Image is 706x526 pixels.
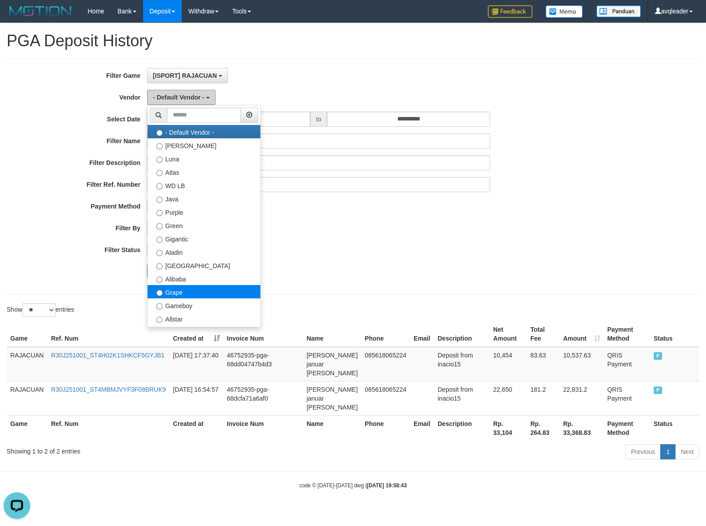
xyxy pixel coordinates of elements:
[546,5,583,18] img: Button%20Memo.svg
[7,303,74,317] label: Show entries
[434,321,490,347] th: Description
[434,347,490,381] td: Deposit from inacio15
[148,298,260,312] label: Gameboy
[156,223,163,229] input: Green
[223,321,303,347] th: Invoice Num
[559,347,603,381] td: 10,537.63
[148,312,260,325] label: Allstar
[169,381,223,415] td: [DATE] 16:54:57
[223,415,303,441] th: Invoice Num
[169,415,223,441] th: Created at
[148,232,260,245] label: Gigantic
[7,443,287,456] div: Showing 1 to 2 of 2 entries
[303,415,361,441] th: Name
[527,381,560,415] td: 181.2
[156,130,163,136] input: - Default Vendor -
[654,352,662,360] span: PAID
[156,317,163,323] input: Allstar
[7,32,699,50] h1: PGA Deposit History
[361,347,410,381] td: 085618065224
[490,321,527,347] th: Net Amount
[156,277,163,283] input: Alibaba
[488,5,532,18] img: Feedback.jpg
[148,272,260,285] label: Alibaba
[490,347,527,381] td: 10,454
[153,72,217,79] span: [ISPORT] RAJACUAN
[7,381,48,415] td: RAJACUAN
[303,321,361,347] th: Name
[156,183,163,189] input: WD LB
[147,90,215,105] button: - Default Vendor -
[156,263,163,269] input: [GEOGRAPHIC_DATA]
[654,386,662,394] span: PAID
[559,415,603,441] th: Rp. 33,368.83
[48,415,169,441] th: Ref. Num
[559,381,603,415] td: 22,831.2
[156,143,163,149] input: [PERSON_NAME]
[603,347,650,381] td: QRIS Payment
[361,321,410,347] th: Phone
[527,321,560,347] th: Total Fee
[148,125,260,138] label: - Default Vendor -
[7,321,48,347] th: Game
[625,444,661,459] a: Previous
[156,157,163,163] input: Luna
[156,237,163,243] input: Gigantic
[361,381,410,415] td: 085618065224
[527,347,560,381] td: 83.63
[660,444,675,459] a: 1
[48,321,169,347] th: Ref. Num
[147,68,228,83] button: [ISPORT] RAJACUAN
[303,381,361,415] td: [PERSON_NAME] januar [PERSON_NAME]
[299,482,407,489] small: code © [DATE]-[DATE] dwg |
[361,415,410,441] th: Phone
[490,381,527,415] td: 22,650
[51,352,164,359] a: R30J251001_ST4H02K1SHKCF5GYJB1
[169,321,223,347] th: Created at: activate to sort column ascending
[148,138,260,152] label: [PERSON_NAME]
[603,381,650,415] td: QRIS Payment
[603,415,650,441] th: Payment Method
[410,415,434,441] th: Email
[148,192,260,205] label: Java
[596,5,641,17] img: panduan.png
[434,415,490,441] th: Description
[148,218,260,232] label: Green
[223,381,303,415] td: 46752935-pga-68dcfa71a6af0
[148,285,260,298] label: Grape
[310,112,327,127] span: to
[559,321,603,347] th: Amount: activate to sort column ascending
[148,258,260,272] label: [GEOGRAPHIC_DATA]
[7,4,74,18] img: MOTION_logo.png
[148,152,260,165] label: Luna
[153,94,204,101] span: - Default Vendor -
[434,381,490,415] td: Deposit from inacio15
[527,415,560,441] th: Rp. 264.83
[22,303,56,317] select: Showentries
[148,205,260,218] label: Purple
[490,415,527,441] th: Rp. 33,104
[603,321,650,347] th: Payment Method
[675,444,699,459] a: Next
[148,165,260,178] label: Atlas
[410,321,434,347] th: Email
[7,415,48,441] th: Game
[303,347,361,381] td: [PERSON_NAME] januar [PERSON_NAME]
[650,321,699,347] th: Status
[51,386,166,393] a: R30J251001_ST4MBMJVYF3F08BRUK9
[223,347,303,381] td: 46752935-pga-68dd04747b4d3
[156,197,163,203] input: Java
[367,482,407,489] strong: [DATE] 19:58:43
[156,210,163,216] input: Purple
[148,325,260,338] label: Xtr
[156,303,163,309] input: Gameboy
[148,178,260,192] label: WD LB
[4,4,30,30] button: Open LiveChat chat widget
[650,415,699,441] th: Status
[156,170,163,176] input: Atlas
[156,250,163,256] input: Aladin
[156,290,163,296] input: Grape
[7,347,48,381] td: RAJACUAN
[148,245,260,258] label: Aladin
[169,347,223,381] td: [DATE] 17:37:40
